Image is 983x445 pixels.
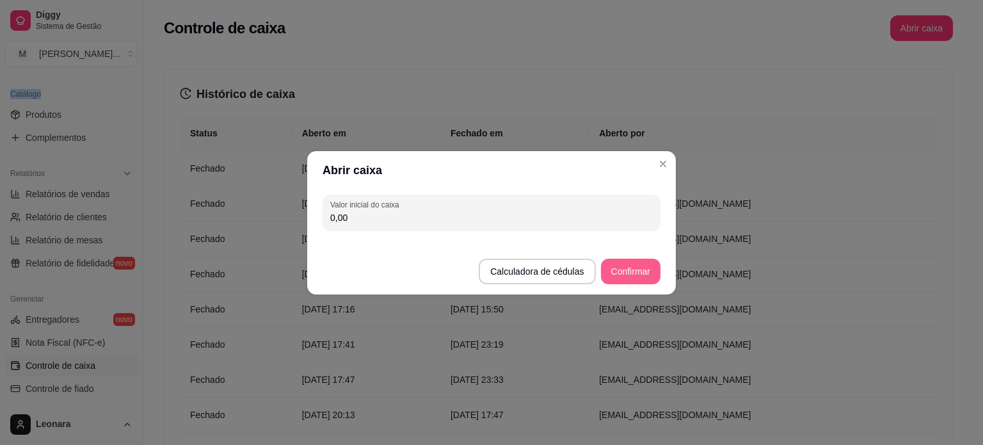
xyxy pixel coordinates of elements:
[479,259,595,284] button: Calculadora de cédulas
[330,211,653,224] input: Valor inicial do caixa
[653,154,673,174] button: Close
[601,259,660,284] button: Confirmar
[330,199,403,210] label: Valor inicial do caixa
[307,151,676,190] header: Abrir caixa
